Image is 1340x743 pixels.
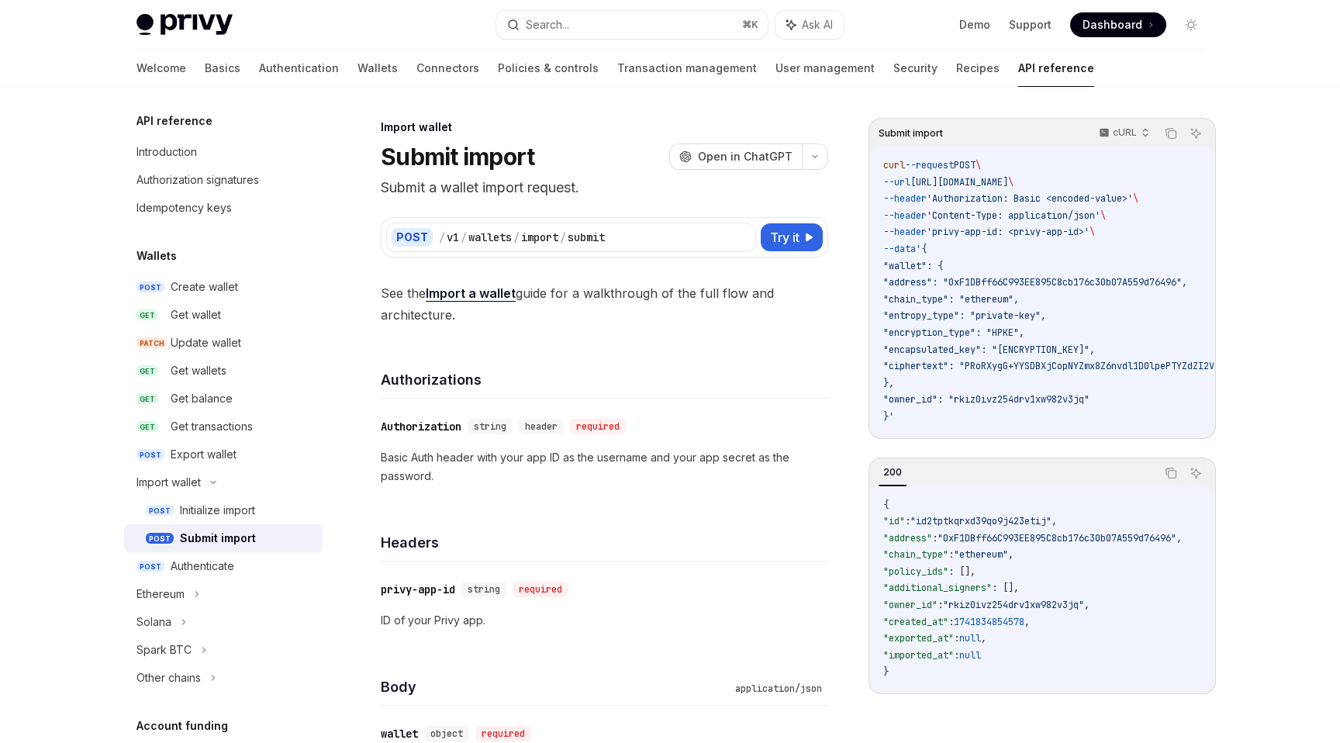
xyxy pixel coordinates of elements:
[525,420,558,433] span: header
[1161,463,1181,483] button: Copy the contents from the code block
[948,565,976,578] span: : [],
[136,421,158,433] span: GET
[570,419,626,434] div: required
[883,209,927,222] span: --header
[802,17,833,33] span: Ask AI
[938,532,1176,544] span: "0xF1DBff66C993EE895C8cb176c30b07A559d76496"
[1186,463,1206,483] button: Ask AI
[879,463,907,482] div: 200
[1133,192,1138,205] span: \
[136,717,228,735] h5: Account funding
[883,309,1046,322] span: "entropy_type": "private-key",
[136,613,171,631] div: Solana
[171,417,253,436] div: Get transactions
[1176,532,1182,544] span: ,
[381,143,534,171] h1: Submit import
[205,50,240,87] a: Basics
[775,11,844,39] button: Ask AI
[883,360,1318,372] span: "ciphertext": "PRoRXygG+YYSDBXjCopNYZmx8Z6nvdl1D0lpePTYZdZI2VGfK+LkFt+GlEJqdoi9"
[932,532,938,544] span: :
[883,548,948,561] span: "chain_type"
[883,532,932,544] span: "address"
[775,50,875,87] a: User management
[883,243,916,255] span: --data
[392,228,433,247] div: POST
[439,230,445,245] div: /
[136,473,201,492] div: Import wallet
[521,230,558,245] div: import
[468,230,512,245] div: wallets
[927,209,1100,222] span: 'Content-Type: application/json'
[381,611,828,630] p: ID of your Privy app.
[948,548,954,561] span: :
[1161,123,1181,143] button: Copy the contents from the code block
[883,665,889,678] span: }
[883,565,948,578] span: "policy_ids"
[1090,226,1095,238] span: \
[136,337,167,349] span: PATCH
[259,50,339,87] a: Authentication
[883,410,894,423] span: }'
[1009,17,1052,33] a: Support
[526,16,569,34] div: Search...
[927,226,1090,238] span: 'privy-app-id: <privy-app-id>'
[136,199,232,217] div: Idempotency keys
[742,19,758,31] span: ⌘ K
[698,149,793,164] span: Open in ChatGPT
[381,582,455,597] div: privy-app-id
[381,726,418,741] div: wallet
[981,632,986,645] span: ,
[954,649,959,662] span: :
[905,515,910,527] span: :
[381,369,828,390] h4: Authorizations
[498,50,599,87] a: Policies & controls
[136,585,185,603] div: Ethereum
[136,247,177,265] h5: Wallets
[136,14,233,36] img: light logo
[180,529,256,548] div: Submit import
[883,582,992,594] span: "additional_signers"
[447,230,459,245] div: v1
[1008,548,1014,561] span: ,
[171,306,221,324] div: Get wallet
[879,127,943,140] span: Submit import
[729,681,828,696] div: application/json
[136,365,158,377] span: GET
[669,143,802,170] button: Open in ChatGPT
[124,385,323,413] a: GETGet balance
[883,176,910,188] span: --url
[883,377,894,389] span: },
[883,649,954,662] span: "imported_at"
[468,583,500,596] span: string
[956,50,1000,87] a: Recipes
[927,192,1133,205] span: 'Authorization: Basic <encoded-value>'
[136,449,164,461] span: POST
[905,159,954,171] span: --request
[943,599,1084,611] span: "rkiz0ivz254drv1xw982v3jq"
[136,112,212,130] h5: API reference
[1070,12,1166,37] a: Dashboard
[124,413,323,441] a: GETGet transactions
[893,50,938,87] a: Security
[883,276,1187,289] span: "address": "0xF1DBff66C993EE895C8cb176c30b07A559d76496",
[124,166,323,194] a: Authorization signatures
[1100,209,1106,222] span: \
[1018,50,1094,87] a: API reference
[568,230,605,245] div: submit
[124,496,323,524] a: POSTInitialize import
[761,223,823,251] button: Try it
[381,177,828,199] p: Submit a wallet import request.
[938,599,943,611] span: :
[959,17,990,33] a: Demo
[1186,123,1206,143] button: Ask AI
[124,552,323,580] a: POSTAuthenticate
[959,649,981,662] span: null
[910,515,1052,527] span: "id2tptkqrxd39qo9j423etij"
[513,230,520,245] div: /
[136,309,158,321] span: GET
[883,616,948,628] span: "created_at"
[770,228,800,247] span: Try it
[124,441,323,468] a: POSTExport wallet
[883,393,1090,406] span: "owner_id": "rkiz0ivz254drv1xw982v3jq"
[124,329,323,357] a: PATCHUpdate wallet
